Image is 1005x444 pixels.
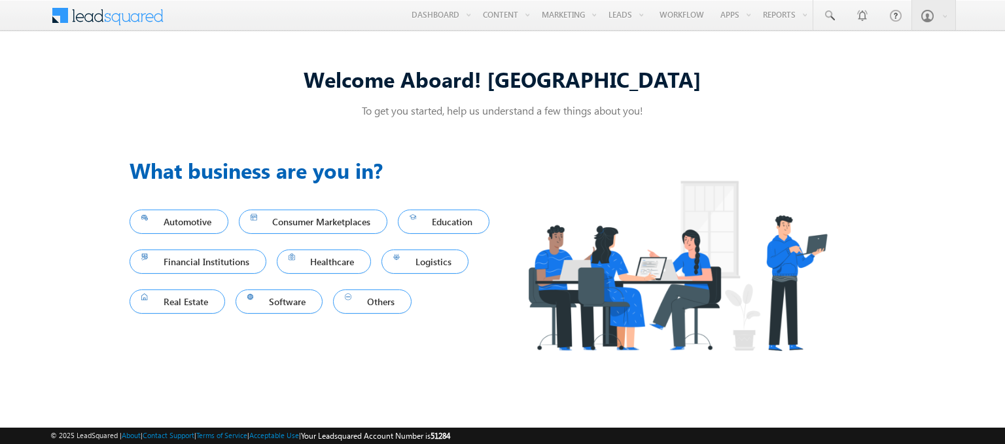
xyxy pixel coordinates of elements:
a: Terms of Service [196,431,247,439]
span: Your Leadsquared Account Number is [301,431,450,441]
span: Logistics [393,253,457,270]
span: Software [247,293,311,310]
h3: What business are you in? [130,155,502,186]
img: Industry.png [502,155,852,377]
a: Acceptable Use [249,431,299,439]
span: Healthcare [289,253,360,270]
a: About [122,431,141,439]
span: Consumer Marketplaces [251,213,376,231]
span: Education [410,213,478,231]
span: Real Estate [141,293,213,310]
span: 51284 [431,431,450,441]
span: Financial Institutions [141,253,255,270]
span: Others [345,293,400,310]
p: To get you started, help us understand a few things about you! [130,103,875,117]
a: Contact Support [143,431,194,439]
div: Welcome Aboard! [GEOGRAPHIC_DATA] [130,65,875,93]
span: Automotive [141,213,217,231]
span: © 2025 LeadSquared | | | | | [50,430,450,442]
